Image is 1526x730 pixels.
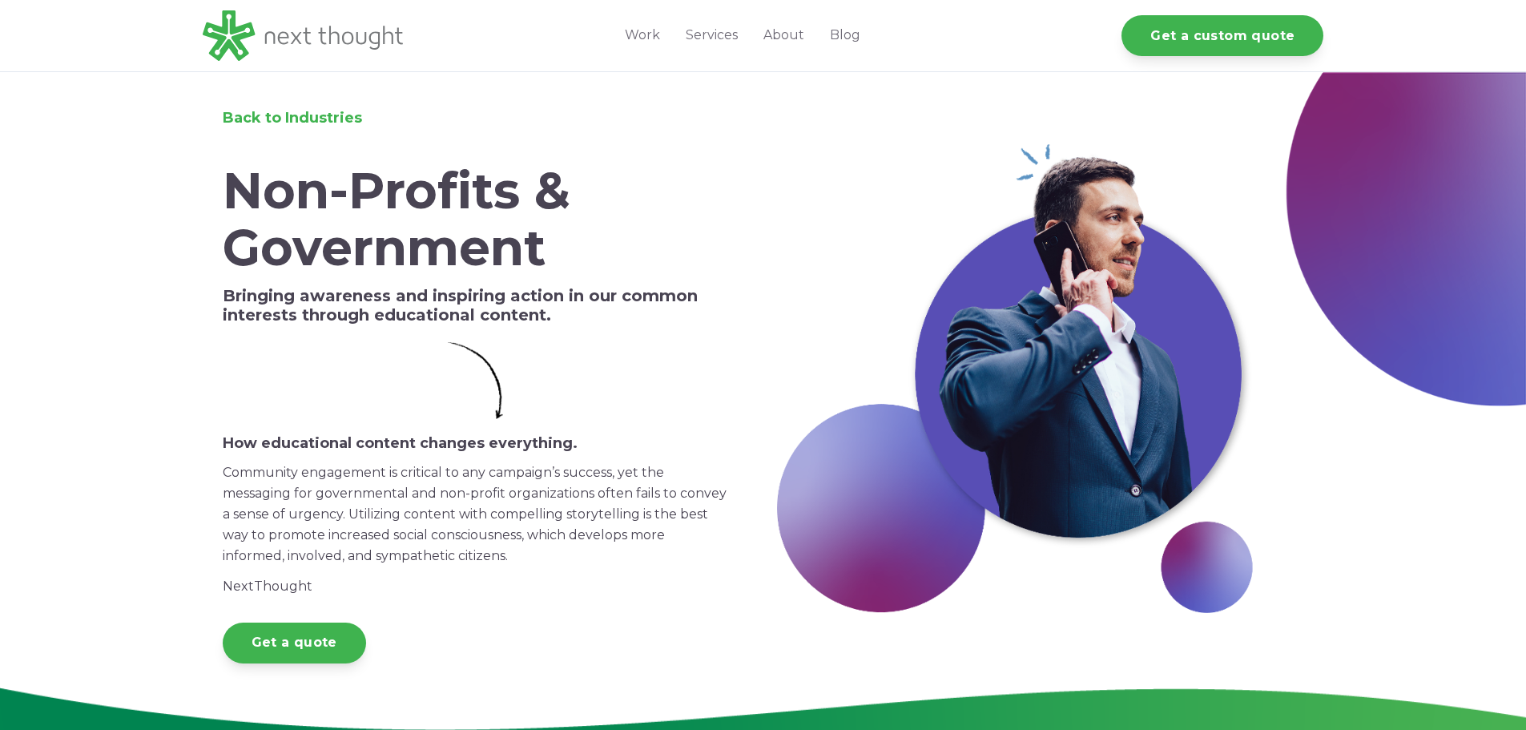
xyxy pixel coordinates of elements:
[223,163,729,277] h1: Non-Profits & Government
[223,462,729,567] p: Community engagement is critical to any campaign’s success, yet the messaging for governmental an...
[1121,15,1323,56] a: Get a custom quote
[777,135,1255,613] img: Government-Header
[223,576,729,597] p: NextThought
[223,623,366,663] a: Get a quote
[223,109,362,127] a: Back to Industries
[448,342,504,419] img: Simple Arrow
[223,286,729,325] h5: Bringing awareness and inspiring action in our common interests through educational content.
[203,10,403,61] img: LG - NextThought Logo
[223,435,729,453] h6: How educational content changes everything.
